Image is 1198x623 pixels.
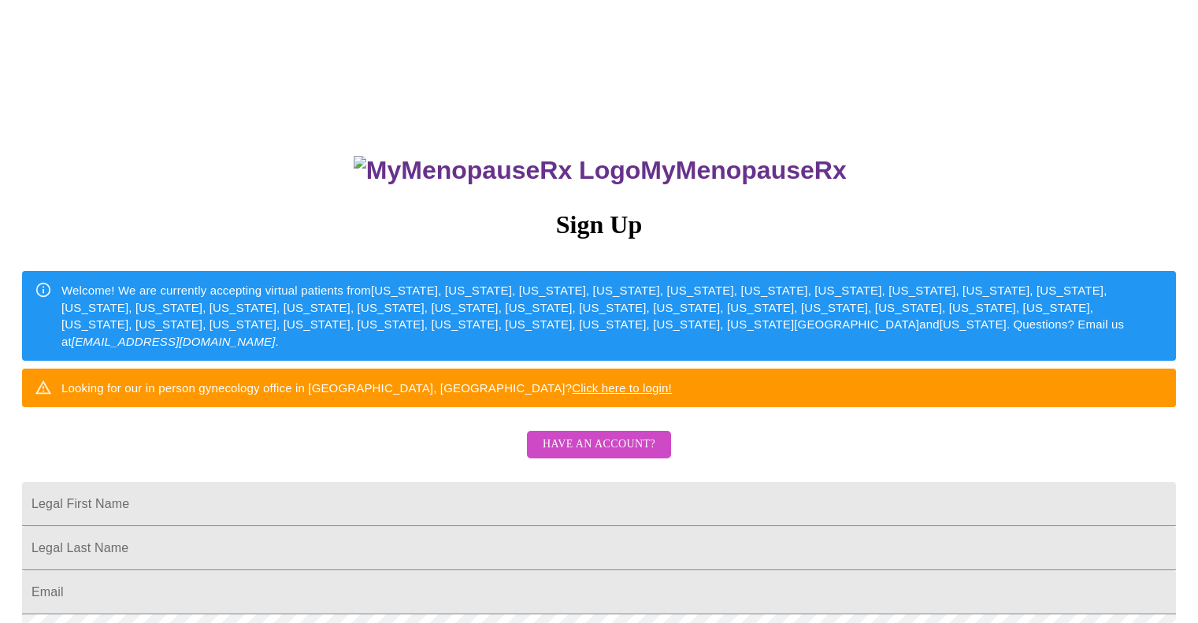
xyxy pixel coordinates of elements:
h3: Sign Up [22,210,1176,239]
span: Have an account? [543,435,655,454]
button: Have an account? [527,431,671,458]
img: MyMenopauseRx Logo [354,156,640,185]
a: Have an account? [523,448,675,462]
div: Welcome! We are currently accepting virtual patients from [US_STATE], [US_STATE], [US_STATE], [US... [61,276,1163,356]
a: Click here to login! [572,381,672,395]
div: Looking for our in person gynecology office in [GEOGRAPHIC_DATA], [GEOGRAPHIC_DATA]? [61,373,672,402]
h3: MyMenopauseRx [24,156,1177,185]
em: [EMAIL_ADDRESS][DOMAIN_NAME] [72,335,276,348]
